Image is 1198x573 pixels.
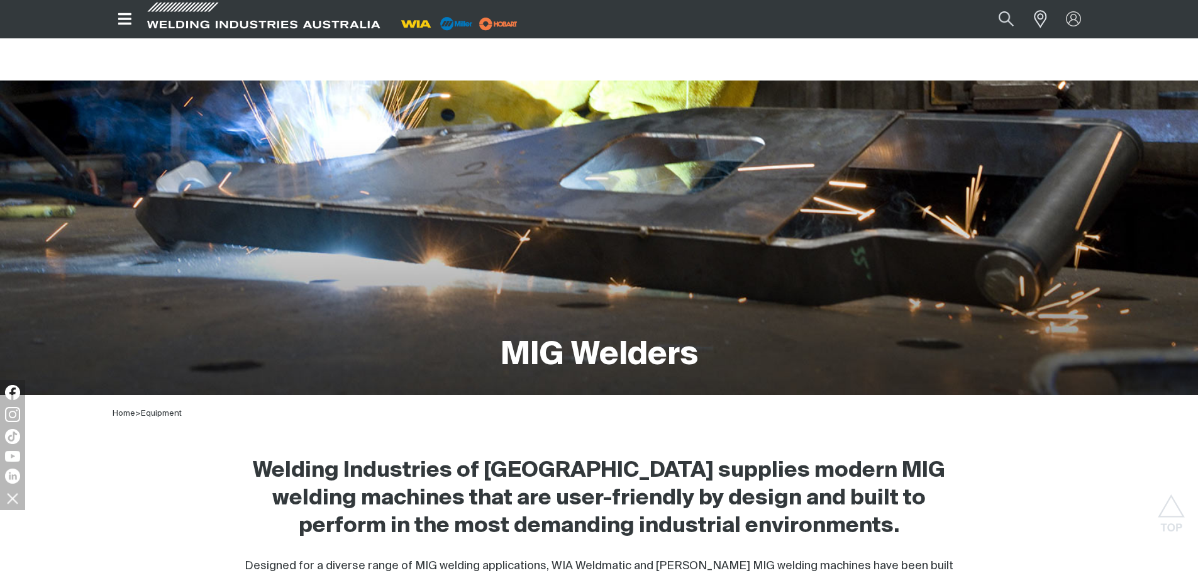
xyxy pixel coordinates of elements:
[5,429,20,444] img: TikTok
[5,407,20,422] img: Instagram
[141,409,182,418] a: Equipment
[475,19,521,28] a: miller
[1157,494,1185,523] button: Scroll to top
[135,409,141,418] span: >
[5,469,20,484] img: LinkedIn
[2,487,23,509] img: hide socials
[5,451,20,462] img: YouTube
[501,335,698,376] h1: MIG Welders
[968,5,1027,33] input: Product name or item number...
[985,5,1028,33] button: Search products
[475,14,521,33] img: miller
[245,457,954,540] h2: Welding Industries of [GEOGRAPHIC_DATA] supplies modern MIG welding machines that are user-friend...
[113,409,135,418] a: Home
[5,385,20,400] img: Facebook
